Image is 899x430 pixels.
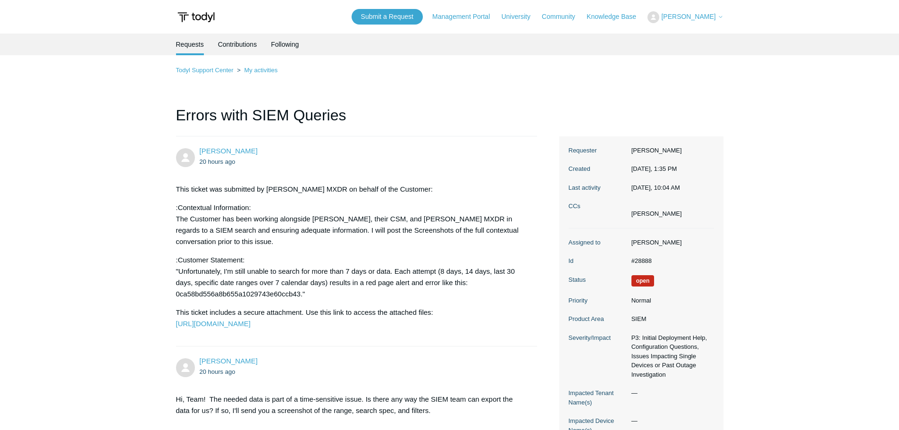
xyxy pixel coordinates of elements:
button: [PERSON_NAME] [647,11,723,23]
time: 10/13/2025, 13:35 [200,158,235,165]
span: We are working on a response for you [631,275,655,287]
dd: Normal [627,296,714,305]
a: [PERSON_NAME] [200,147,258,155]
dt: Requester [569,146,627,155]
a: My activities [244,67,277,74]
dt: Status [569,275,627,285]
dt: Impacted Tenant Name(s) [569,388,627,407]
dt: Priority [569,296,627,305]
span: Adam Dominguez [200,147,258,155]
dd: — [627,416,714,426]
dt: Assigned to [569,238,627,247]
a: University [501,12,539,22]
dt: Severity/Impact [569,333,627,343]
p: This ticket was submitted by [PERSON_NAME] MXDR on behalf of the Customer: [176,184,528,195]
time: 10/13/2025, 13:35 [631,165,677,172]
dd: [PERSON_NAME] [627,146,714,155]
dd: — [627,388,714,398]
p: :Contextual Information: The Customer has been working alongside [PERSON_NAME], their CSM, and [P... [176,202,528,247]
time: 10/13/2025, 13:55 [200,368,235,375]
dt: Last activity [569,183,627,193]
dd: #28888 [627,256,714,266]
span: [PERSON_NAME] [661,13,715,20]
a: Management Portal [432,12,499,22]
a: Community [542,12,585,22]
a: Contributions [218,34,257,55]
a: [PERSON_NAME] [200,357,258,365]
dt: Id [569,256,627,266]
p: Hi, Team! The needed data is part of a time-sensitive issue. Is there any way the SIEM team can e... [176,394,528,416]
dt: CCs [569,202,627,211]
p: :Customer Statement: "Unfortunately, I'm still unable to search for more than 7 days or data. Eac... [176,254,528,300]
li: My activities [235,67,277,74]
a: Following [271,34,299,55]
dd: SIEM [627,314,714,324]
a: Todyl Support Center [176,67,234,74]
dd: [PERSON_NAME] [627,238,714,247]
li: Jason Roth [631,209,682,219]
li: Requests [176,34,204,55]
li: Todyl Support Center [176,67,235,74]
dt: Product Area [569,314,627,324]
p: This ticket includes a secure attachment. Use this link to access the attached files: [176,307,528,329]
h1: Errors with SIEM Queries [176,104,538,136]
img: Todyl Support Center Help Center home page [176,8,216,26]
span: Adam Dominguez [200,357,258,365]
a: Submit a Request [352,9,423,25]
time: 10/14/2025, 10:04 [631,184,680,191]
a: [URL][DOMAIN_NAME] [176,320,251,328]
a: Knowledge Base [587,12,646,22]
dt: Created [569,164,627,174]
dd: P3: Initial Deployment Help, Configuration Questions, Issues Impacting Single Devices or Past Out... [627,333,714,379]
